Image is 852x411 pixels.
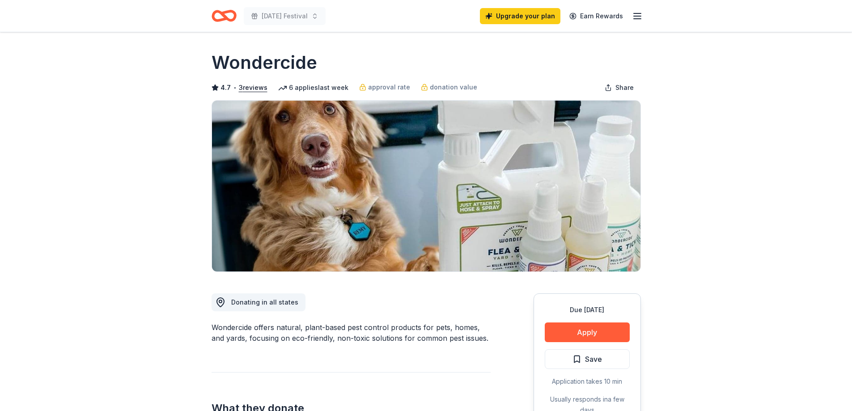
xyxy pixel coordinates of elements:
[368,82,410,93] span: approval rate
[615,82,634,93] span: Share
[545,349,630,369] button: Save
[545,322,630,342] button: Apply
[564,8,628,24] a: Earn Rewards
[212,322,491,343] div: Wondercide offers natural, plant-based pest control products for pets, homes, and yards, focusing...
[359,82,410,93] a: approval rate
[585,353,602,365] span: Save
[212,5,237,26] a: Home
[598,79,641,97] button: Share
[278,82,348,93] div: 6 applies last week
[239,82,267,93] button: 3reviews
[262,11,308,21] span: [DATE] Festival
[545,376,630,387] div: Application takes 10 min
[233,84,236,91] span: •
[430,82,477,93] span: donation value
[421,82,477,93] a: donation value
[231,298,298,306] span: Donating in all states
[212,101,640,271] img: Image for Wondercide
[480,8,560,24] a: Upgrade your plan
[212,50,317,75] h1: Wondercide
[545,305,630,315] div: Due [DATE]
[244,7,326,25] button: [DATE] Festival
[220,82,231,93] span: 4.7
